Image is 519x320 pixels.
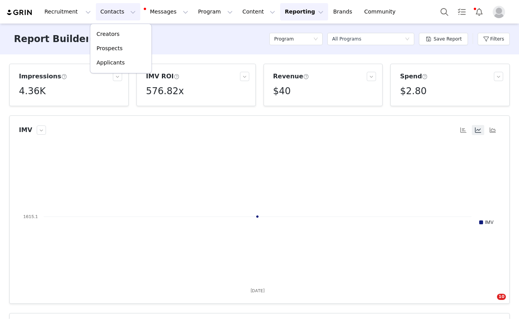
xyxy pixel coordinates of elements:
[400,72,428,81] h3: Spend
[97,30,120,38] p: Creators
[274,33,294,45] h5: Program
[453,3,470,20] a: Tasks
[14,32,90,46] h3: Report Builder
[273,72,309,81] h3: Revenue
[471,3,488,20] button: Notifications
[19,72,67,81] h3: Impressions
[193,3,237,20] button: Program
[332,33,361,45] div: All Programs
[405,37,410,42] i: icon: down
[419,33,468,45] button: Save Report
[19,84,46,98] h5: 4.36K
[485,219,493,225] text: IMV
[497,294,506,300] span: 10
[96,3,140,20] button: Contacts
[238,3,280,20] button: Content
[273,84,291,98] h5: $40
[328,3,359,20] a: Brands
[97,44,123,52] p: Prospects
[313,37,318,42] i: icon: down
[478,33,510,45] button: Filters
[97,59,125,67] p: Applicants
[436,3,453,20] button: Search
[146,84,184,98] h5: 576.82x
[493,6,505,18] img: placeholder-profile.jpg
[88,36,117,43] div: Tooltip anchor
[488,6,513,18] button: Profile
[40,3,95,20] button: Recruitment
[19,125,32,135] h3: IMV
[6,9,33,16] img: grin logo
[400,84,427,98] h5: $2.80
[481,294,500,312] iframe: Intercom live chat
[23,214,38,219] text: 1615.1
[146,72,180,81] h3: IMV ROI
[141,3,193,20] button: Messages
[280,3,328,20] button: Reporting
[360,3,404,20] a: Community
[250,288,265,293] text: [DATE]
